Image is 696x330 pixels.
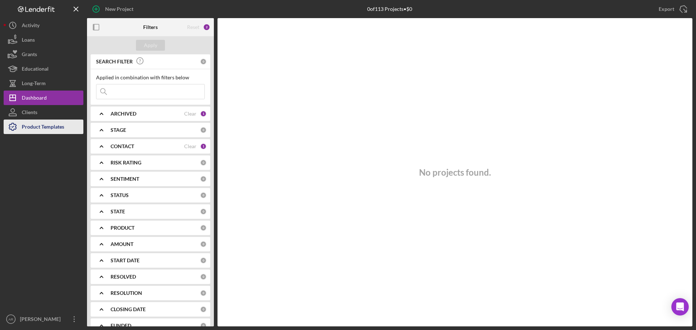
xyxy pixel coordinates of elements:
div: Clear [184,143,196,149]
div: 0 [200,306,207,313]
b: Filters [143,24,158,30]
div: 0 [200,241,207,247]
div: 0 [200,322,207,329]
div: Reset [187,24,199,30]
button: Dashboard [4,91,83,105]
div: 0 [200,273,207,280]
button: Activity [4,18,83,33]
b: CONTACT [111,143,134,149]
button: New Project [87,2,141,16]
div: New Project [105,2,133,16]
text: AR [8,317,13,321]
div: Grants [22,47,37,63]
b: RISK RATING [111,160,141,166]
b: SEARCH FILTER [96,59,133,64]
div: 0 [200,208,207,215]
div: 0 [200,290,207,296]
div: 0 [200,58,207,65]
div: 0 [200,159,207,166]
div: [PERSON_NAME] [18,312,65,328]
div: Dashboard [22,91,47,107]
div: 0 [200,257,207,264]
div: 0 [200,176,207,182]
b: CLOSING DATE [111,306,146,312]
div: Apply [144,40,157,51]
div: Product Templates [22,120,64,136]
div: Applied in combination with filters below [96,75,205,80]
button: Export [651,2,692,16]
div: Long-Term [22,76,46,92]
div: 0 [200,192,207,199]
b: RESOLUTION [111,290,142,296]
b: AMOUNT [111,241,133,247]
button: Long-Term [4,76,83,91]
b: STATUS [111,192,129,198]
div: Clients [22,105,37,121]
div: 0 of 113 Projects • $0 [367,6,412,12]
div: 0 [200,127,207,133]
h3: No projects found. [419,167,491,177]
button: Apply [136,40,165,51]
b: PRODUCT [111,225,134,231]
div: 1 [200,110,207,117]
b: FUNDED [111,323,131,329]
div: 2 [203,24,210,31]
b: SENTIMENT [111,176,139,182]
div: Export [659,2,674,16]
div: Clear [184,111,196,117]
div: 1 [200,143,207,150]
div: Loans [22,33,35,49]
button: Product Templates [4,120,83,134]
button: AR[PERSON_NAME] [4,312,83,326]
div: Open Intercom Messenger [671,298,689,316]
b: RESOLVED [111,274,136,280]
div: Educational [22,62,49,78]
b: STAGE [111,127,126,133]
b: ARCHIVED [111,111,136,117]
div: 0 [200,225,207,231]
button: Loans [4,33,83,47]
div: Activity [22,18,40,34]
button: Educational [4,62,83,76]
button: Clients [4,105,83,120]
b: STATE [111,209,125,214]
button: Grants [4,47,83,62]
b: START DATE [111,258,140,263]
